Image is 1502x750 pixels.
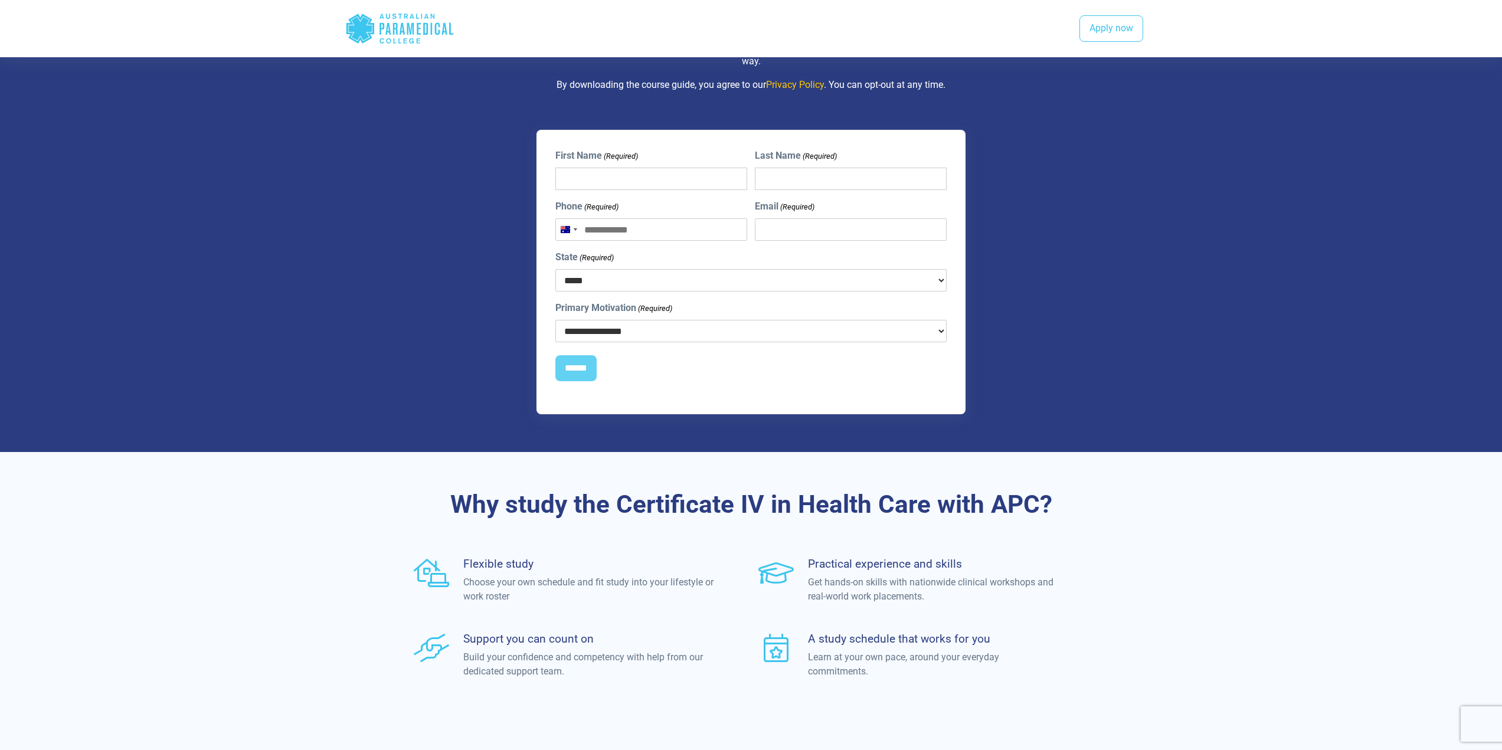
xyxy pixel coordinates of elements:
label: State [555,250,614,264]
p: Learn at your own pace, around your everyday commitments. [808,650,1060,679]
label: Phone [555,199,619,214]
span: (Required) [637,303,672,315]
span: (Required) [802,150,837,162]
button: Selected country [556,219,581,240]
h4: A study schedule that works for you [808,632,1060,646]
a: Privacy Policy [766,79,824,90]
label: Last Name [755,149,837,163]
span: (Required) [578,252,614,264]
span: (Required) [603,150,638,162]
p: By downloading the course guide, you agree to our . You can opt-out at any time. [406,78,1097,92]
p: Choose your own schedule and fit study into your lifestyle or work roster [463,575,715,604]
label: Email [755,199,814,214]
span: (Required) [583,201,619,213]
label: Primary Motivation [555,301,672,315]
h4: Practical experience and skills [808,557,1060,571]
p: Get hands-on skills with nationwide clinical workshops and real-world work placements. [808,575,1060,604]
label: First Name [555,149,638,163]
a: Apply now [1079,15,1143,42]
div: Australian Paramedical College [345,9,454,48]
h3: Why study the Certificate IV in Health Care with APC? [406,490,1097,520]
h4: Flexible study [463,557,715,571]
h4: Support you can count on [463,632,715,646]
p: Build your confidence and competency with help from our dedicated support team. [463,650,715,679]
span: (Required) [780,201,815,213]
